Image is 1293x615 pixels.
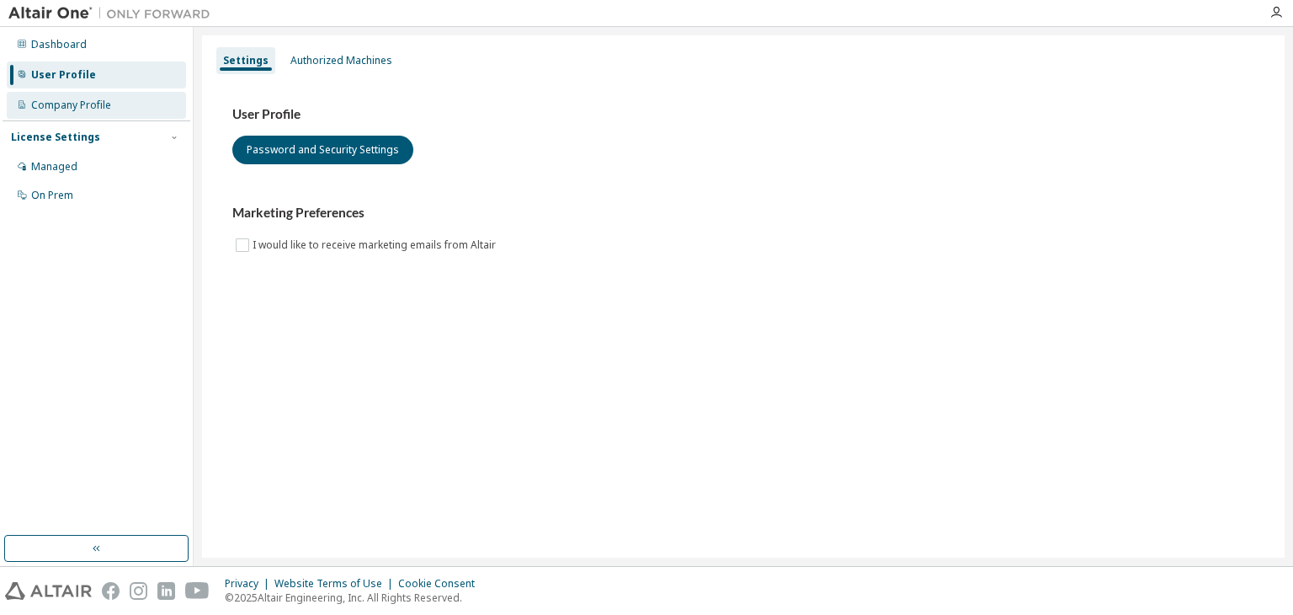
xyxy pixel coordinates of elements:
div: On Prem [31,189,73,202]
p: © 2025 Altair Engineering, Inc. All Rights Reserved. [225,591,485,605]
h3: User Profile [232,106,1254,123]
img: facebook.svg [102,582,120,600]
div: Dashboard [31,38,87,51]
div: Managed [31,160,77,174]
div: Company Profile [31,99,111,112]
div: License Settings [11,131,100,144]
div: Website Terms of Use [274,577,398,591]
img: altair_logo.svg [5,582,92,600]
div: Cookie Consent [398,577,485,591]
label: I would like to receive marketing emails from Altair [253,235,499,255]
img: linkedin.svg [157,582,175,600]
div: Settings [223,54,269,67]
h3: Marketing Preferences [232,205,1254,222]
img: instagram.svg [130,582,147,600]
div: Authorized Machines [290,54,392,67]
button: Password and Security Settings [232,136,413,164]
div: User Profile [31,68,96,82]
div: Privacy [225,577,274,591]
img: Altair One [8,5,219,22]
img: youtube.svg [185,582,210,600]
